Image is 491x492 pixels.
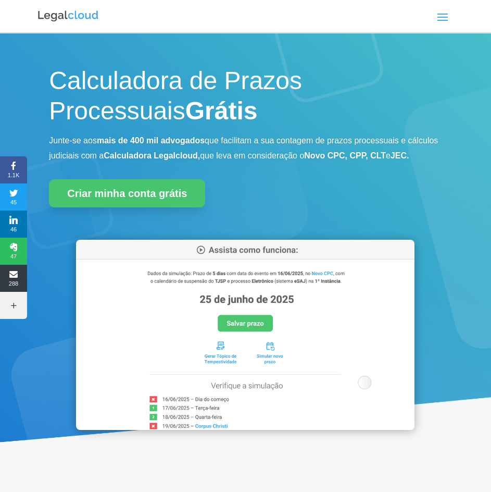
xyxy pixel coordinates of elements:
a: Calculadora de Prazos Processuais da Legalcloud [76,423,414,432]
img: Logo da Legalcloud [37,9,99,23]
img: Calculadora de Prazos Processuais da Legalcloud [76,240,414,430]
b: Novo CPC, CPP, CLT [304,151,386,160]
p: Junte-se aos que facilitam a sua contagem de prazos processuais e cálculos judiciais com a que le... [49,133,442,164]
b: JEC. [391,151,409,160]
b: Calculadora Legalcloud, [104,151,200,160]
h1: Calculadora de Prazos Processuais [49,66,442,131]
a: Criar minha conta grátis [49,179,205,207]
strong: Grátis [185,97,258,125]
b: mais de 400 mil advogados [97,136,205,145]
